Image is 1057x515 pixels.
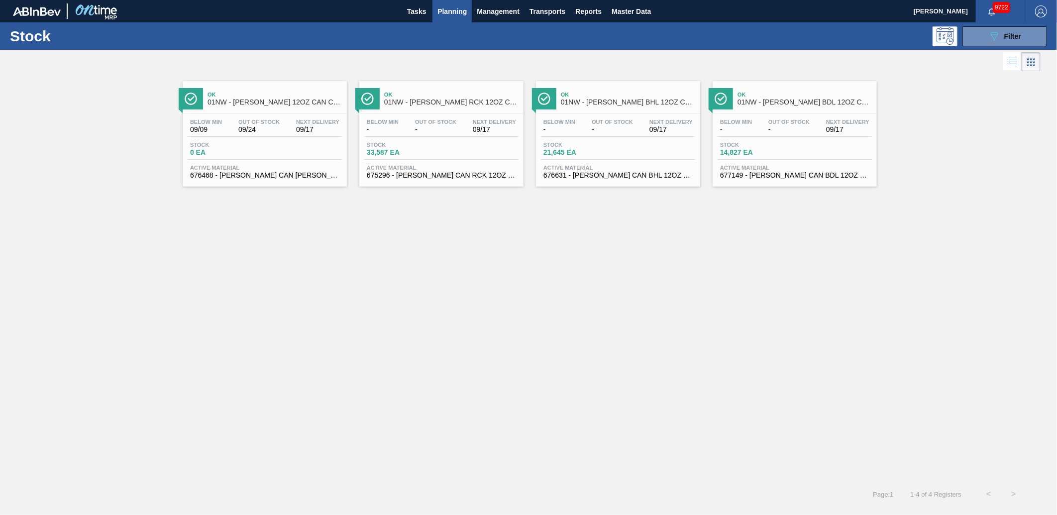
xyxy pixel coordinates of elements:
[561,92,695,98] span: Ok
[190,172,339,179] span: 676468 - CARR CAN BUD 12OZ CAN PK 12/12 CAN 0922
[976,4,1008,18] button: Notifications
[592,126,633,133] span: -
[538,93,550,105] img: Ícone
[543,119,575,125] span: Below Min
[1003,52,1022,71] div: List Vision
[296,119,339,125] span: Next Delivery
[190,126,222,133] span: 09/09
[962,26,1047,46] button: Filter
[768,119,810,125] span: Out Of Stock
[1022,52,1041,71] div: Card Vision
[10,30,161,42] h1: Stock
[826,119,869,125] span: Next Delivery
[715,93,727,105] img: Ícone
[873,491,893,498] span: Page : 1
[826,126,869,133] span: 09/17
[933,26,957,46] div: Programming: no user selected
[543,165,693,171] span: Active Material
[720,142,790,148] span: Stock
[720,165,869,171] span: Active Material
[367,126,399,133] span: -
[909,491,961,498] span: 1 - 4 of 4 Registers
[1035,5,1047,17] img: Logout
[185,93,197,105] img: Ícone
[208,92,342,98] span: Ok
[768,126,810,133] span: -
[208,99,342,106] span: 01NW - CARR BUD 12OZ CAN CAN PK 12/12 CAN
[720,149,790,156] span: 14,827 EA
[543,142,613,148] span: Stock
[720,119,752,125] span: Below Min
[361,93,374,105] img: Ícone
[384,99,519,106] span: 01NW - CARR RCK 12OZ CAN CAN PK 12/12 CAN DNA 24PT
[415,126,456,133] span: -
[738,92,872,98] span: Ok
[384,92,519,98] span: Ok
[592,119,633,125] span: Out Of Stock
[738,99,872,106] span: 01NW - CARR BDL 12OZ CAN CAN PK 12/12 CAN
[415,119,456,125] span: Out Of Stock
[13,7,61,16] img: TNhmsLtSVTkK8tSr43FrP2fwEKptu5GPRR3wAAAABJRU5ErkJggg==
[649,119,693,125] span: Next Delivery
[543,172,693,179] span: 676631 - CARR CAN BHL 12OZ CAN PK 12/12 CAN 0123
[993,2,1010,13] span: 9722
[190,165,339,171] span: Active Material
[561,99,695,106] span: 01NW - CARR BHL 12OZ CAN CAN PK 12/12 CAN
[543,149,613,156] span: 21,645 EA
[477,5,520,17] span: Management
[529,5,565,17] span: Transports
[352,74,528,187] a: ÍconeOk01NW - [PERSON_NAME] RCK 12OZ CAN CAN PK 12/12 CAN DNA 24PTBelow Min-Out Of Stock-Next Del...
[649,126,693,133] span: 09/17
[1004,32,1021,40] span: Filter
[575,5,602,17] span: Reports
[190,119,222,125] span: Below Min
[296,126,339,133] span: 09/17
[1001,482,1026,507] button: >
[528,74,705,187] a: ÍconeOk01NW - [PERSON_NAME] BHL 12OZ CAN CAN PK 12/12 CANBelow Min-Out Of Stock-Next Delivery09/1...
[367,165,516,171] span: Active Material
[473,119,516,125] span: Next Delivery
[367,149,436,156] span: 33,587 EA
[238,126,280,133] span: 09/24
[543,126,575,133] span: -
[720,172,869,179] span: 677149 - CARR CAN BDL 12OZ CAN PK 12/12 CAN 0924
[175,74,352,187] a: ÍconeOk01NW - [PERSON_NAME] 12OZ CAN CAN PK 12/12 CANBelow Min09/09Out Of Stock09/24Next Delivery...
[190,142,260,148] span: Stock
[238,119,280,125] span: Out Of Stock
[720,126,752,133] span: -
[406,5,427,17] span: Tasks
[976,482,1001,507] button: <
[612,5,651,17] span: Master Data
[190,149,260,156] span: 0 EA
[367,119,399,125] span: Below Min
[367,172,516,179] span: 675296 - CARR CAN RCK 12OZ CAN PK 12/12 CAN 0620
[473,126,516,133] span: 09/17
[705,74,882,187] a: ÍconeOk01NW - [PERSON_NAME] BDL 12OZ CAN CAN PK 12/12 CANBelow Min-Out Of Stock-Next Delivery09/1...
[367,142,436,148] span: Stock
[437,5,467,17] span: Planning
